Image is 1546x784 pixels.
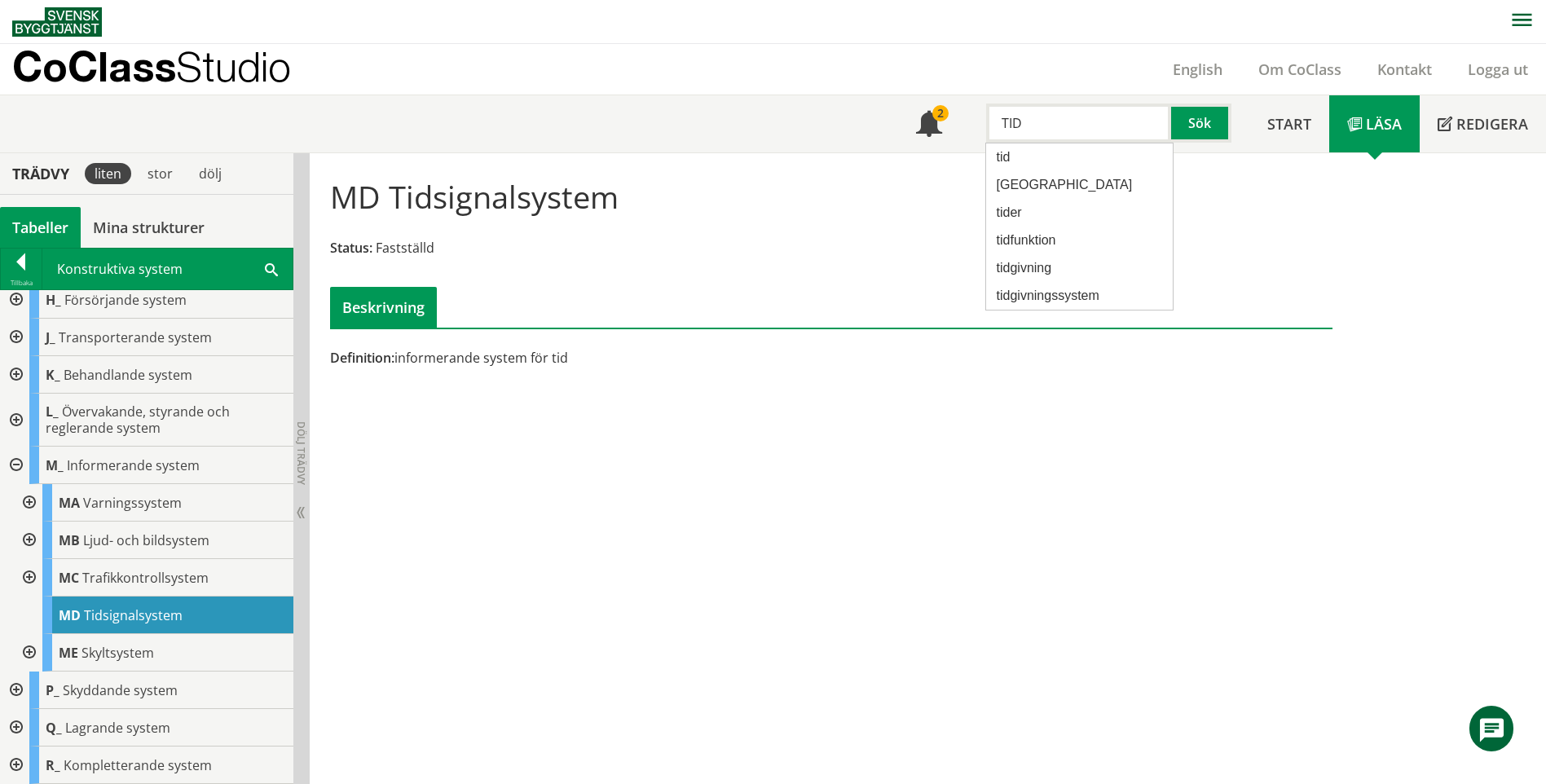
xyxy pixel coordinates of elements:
[12,7,102,37] img: Svensk Byggtjänst
[265,260,278,277] span: Sök i tabellen
[1155,59,1240,79] a: English
[81,207,217,248] a: Mina strukturer
[59,531,80,549] span: MB
[932,105,949,121] div: 2
[46,366,60,384] span: K_
[46,681,59,699] span: P_
[46,328,55,346] span: J_
[1,276,42,289] div: Tillbaka
[12,57,291,76] p: CoClass
[1420,95,1546,152] a: Redigera
[1450,59,1546,79] a: Logga ut
[64,366,192,384] span: Behandlande system
[46,403,230,437] span: Övervakande, styrande och reglerande system
[59,494,80,512] span: MA
[991,201,1160,224] div: tider
[85,163,131,184] div: liten
[991,229,1160,252] div: tidfunktion
[1267,114,1311,134] span: Start
[83,531,209,549] span: Ljud- och bildsystem
[1329,95,1420,152] a: Läsa
[82,569,209,587] span: Trafikkontrollsystem
[63,681,178,699] span: Skyddande system
[3,165,78,183] div: Trädvy
[991,284,1160,307] div: tidgivningssystem
[330,349,989,367] div: informerande system för tid
[330,349,394,367] span: Definition:
[42,249,293,289] div: Konstruktiva system
[898,95,960,152] a: 2
[1359,59,1450,79] a: Kontakt
[59,606,81,624] span: MD
[46,403,59,421] span: L_
[991,146,1160,169] div: tid
[59,328,212,346] span: Transporterande system
[83,494,182,512] span: Varningssystem
[916,112,942,139] span: Notifikationer
[991,257,1160,280] div: tidgivning
[330,178,619,214] h1: MD Tidsignalsystem
[59,569,79,587] span: MC
[1240,59,1359,79] a: Om CoClass
[46,291,61,309] span: H_
[189,163,231,184] div: dölj
[1171,104,1231,143] button: Sök
[991,174,1160,196] div: [GEOGRAPHIC_DATA]
[46,456,64,474] span: M_
[1456,114,1528,134] span: Redigera
[294,421,308,485] span: Dölj trädvy
[12,44,326,95] a: CoClassStudio
[84,606,183,624] span: Tidsignalsystem
[64,291,187,309] span: Försörjande system
[81,644,154,662] span: Skyltsystem
[330,287,437,328] div: Beskrivning
[1366,114,1402,134] span: Läsa
[46,719,62,737] span: Q_
[986,104,1171,143] input: Sök
[176,42,291,90] span: Studio
[376,239,434,257] span: Fastställd
[59,644,78,662] span: ME
[65,719,170,737] span: Lagrande system
[67,456,200,474] span: Informerande system
[330,239,372,257] span: Status:
[46,756,60,774] span: R_
[138,163,183,184] div: stor
[1249,95,1329,152] a: Start
[64,756,212,774] span: Kompletterande system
